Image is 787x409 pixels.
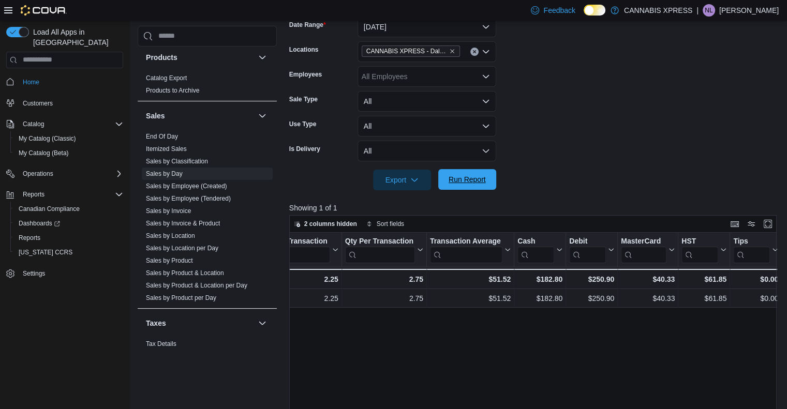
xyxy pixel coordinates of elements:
div: Items Per Transaction [252,236,330,246]
button: Sales [256,110,269,122]
button: Catalog [19,118,48,130]
span: Sales by Invoice & Product [146,219,220,228]
button: Items Per Transaction [252,236,338,263]
div: 2.75 [345,292,423,305]
button: MasterCard [621,236,675,263]
span: Canadian Compliance [19,205,80,213]
span: Sales by Product per Day [146,294,216,302]
button: Debit [569,236,614,263]
span: Reports [23,190,44,199]
div: HST [681,236,718,246]
label: Sale Type [289,95,318,103]
a: Sales by Product & Location [146,269,224,277]
div: MasterCard [621,236,666,246]
button: Settings [2,266,127,281]
button: Cash [517,236,562,263]
span: Home [23,78,39,86]
button: All [358,116,496,137]
a: Home [19,76,43,88]
div: Debit [569,236,606,263]
span: My Catalog (Classic) [19,134,76,143]
button: Open list of options [482,72,490,81]
span: 2 columns hidden [304,220,357,228]
a: Sales by Day [146,170,183,177]
div: $51.52 [430,273,511,285]
div: Qty Per Transaction [345,236,414,263]
button: Sales [146,111,254,121]
span: CANNABIS XPRESS - Dalhousie ([PERSON_NAME][GEOGRAPHIC_DATA]) [366,46,447,56]
button: Reports [2,187,127,202]
span: Tax Exemptions [146,352,190,360]
div: Items Per Transaction [252,236,330,263]
span: CANNABIS XPRESS - Dalhousie (William Street) [362,46,460,57]
input: Dark Mode [584,5,605,16]
div: Cash [517,236,554,246]
a: Sales by Product per Day [146,294,216,301]
div: Tips [733,236,770,263]
button: Operations [2,166,127,181]
span: Load All Apps in [GEOGRAPHIC_DATA] [29,27,123,48]
button: Remove CANNABIS XPRESS - Dalhousie (William Street) from selection in this group [449,48,455,54]
span: Sales by Invoice [146,207,191,215]
span: Sales by Product [146,256,193,265]
a: Customers [19,97,57,110]
span: Operations [23,170,53,178]
span: Canadian Compliance [14,203,123,215]
a: Sales by Location [146,232,195,239]
div: $0.00 [733,292,778,305]
div: $250.90 [569,273,614,285]
button: Products [256,51,269,64]
div: 2.25 [252,292,338,305]
span: End Of Day [146,132,178,141]
a: Sales by Product [146,257,193,264]
span: Catalog Export [146,74,187,82]
button: Canadian Compliance [10,202,127,216]
button: Reports [10,231,127,245]
span: My Catalog (Beta) [14,147,123,159]
span: Sales by Product & Location [146,269,224,277]
a: Canadian Compliance [14,203,84,215]
span: Washington CCRS [14,246,123,259]
button: [US_STATE] CCRS [10,245,127,260]
span: Products to Archive [146,86,199,95]
p: [PERSON_NAME] [719,4,779,17]
label: Date Range [289,21,326,29]
div: Tips [733,236,770,246]
div: Sales [138,130,277,308]
div: Nathan Lawlor [703,4,715,17]
span: [US_STATE] CCRS [19,248,72,256]
a: Itemized Sales [146,145,187,153]
button: Reports [19,188,49,201]
button: Keyboard shortcuts [729,218,741,230]
div: HST [681,236,718,263]
p: | [696,4,699,17]
button: My Catalog (Classic) [10,131,127,146]
h3: Taxes [146,318,166,328]
a: Sales by Invoice & Product [146,220,220,227]
a: Reports [14,232,44,244]
a: Catalog Export [146,74,187,82]
a: Tax Details [146,340,176,347]
p: CANNABIS XPRESS [624,4,692,17]
button: My Catalog (Beta) [10,146,127,160]
button: Catalog [2,117,127,131]
button: HST [681,236,726,263]
span: Feedback [543,5,575,16]
div: Products [138,72,277,101]
label: Locations [289,46,319,54]
button: Sort fields [362,218,408,230]
button: Run Report [438,169,496,190]
span: Operations [19,168,123,180]
div: $61.85 [681,292,726,305]
span: Customers [23,99,53,108]
nav: Complex example [6,70,123,308]
label: Is Delivery [289,145,320,153]
button: Enter fullscreen [762,218,774,230]
a: [US_STATE] CCRS [14,246,77,259]
span: Settings [19,267,123,280]
div: $61.85 [681,273,726,285]
button: Customers [2,96,127,111]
